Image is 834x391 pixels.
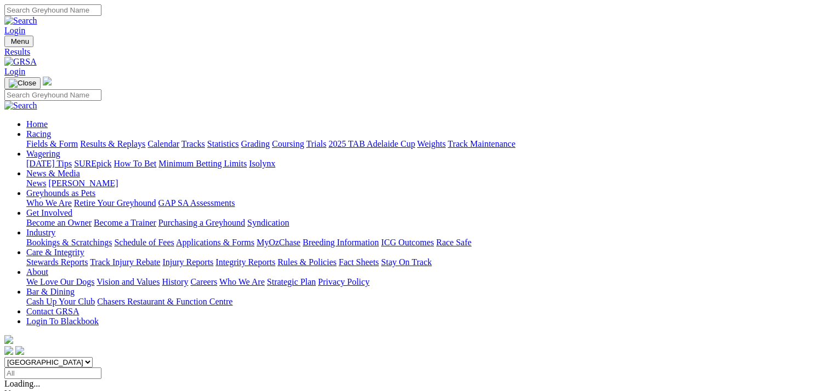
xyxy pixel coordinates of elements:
button: Toggle navigation [4,36,33,47]
a: Statistics [207,139,239,148]
a: Stewards Reports [26,257,88,267]
a: Injury Reports [162,257,213,267]
a: Careers [190,277,217,286]
a: Contact GRSA [26,307,79,316]
a: Home [26,119,48,129]
img: Search [4,101,37,111]
img: Close [9,79,36,88]
a: Login [4,26,25,35]
a: Fact Sheets [339,257,379,267]
a: Cash Up Your Club [26,297,95,306]
a: Privacy Policy [318,277,370,286]
a: Coursing [272,139,304,148]
a: Fields & Form [26,139,78,148]
img: facebook.svg [4,346,13,355]
div: Care & Integrity [26,257,830,267]
a: Vision and Values [97,277,160,286]
div: Greyhounds as Pets [26,198,830,208]
a: Schedule of Fees [114,238,174,247]
a: Care & Integrity [26,248,84,257]
a: Industry [26,228,55,237]
a: Who We Are [219,277,265,286]
a: Weights [417,139,446,148]
input: Search [4,4,101,16]
img: logo-grsa-white.png [43,77,52,85]
a: Chasers Restaurant & Function Centre [97,297,232,306]
a: SUREpick [74,159,111,168]
a: Applications & Forms [176,238,254,247]
div: Industry [26,238,830,248]
a: Stay On Track [381,257,432,267]
a: Isolynx [249,159,275,168]
a: [DATE] Tips [26,159,72,168]
a: We Love Our Dogs [26,277,94,286]
a: [PERSON_NAME] [48,179,118,188]
a: About [26,267,48,277]
a: Track Injury Rebate [90,257,160,267]
a: Trials [306,139,326,148]
a: Strategic Plan [267,277,316,286]
a: Bar & Dining [26,287,75,296]
img: logo-grsa-white.png [4,335,13,344]
img: GRSA [4,57,37,67]
div: About [26,277,830,287]
input: Select date [4,367,101,379]
a: Get Involved [26,208,72,217]
a: Login To Blackbook [26,317,99,326]
a: Tracks [181,139,205,148]
span: Loading... [4,379,40,388]
a: MyOzChase [257,238,300,247]
a: How To Bet [114,159,157,168]
a: Retire Your Greyhound [74,198,156,208]
a: Race Safe [436,238,471,247]
a: Login [4,67,25,76]
a: History [162,277,188,286]
a: Track Maintenance [448,139,515,148]
a: Become an Owner [26,218,92,227]
a: GAP SA Assessments [158,198,235,208]
a: Syndication [247,218,289,227]
a: Minimum Betting Limits [158,159,247,168]
img: twitter.svg [15,346,24,355]
input: Search [4,89,101,101]
a: Calendar [147,139,179,148]
a: 2025 TAB Adelaide Cup [328,139,415,148]
a: Rules & Policies [277,257,337,267]
button: Toggle navigation [4,77,41,89]
a: Results [4,47,830,57]
span: Menu [11,37,29,45]
a: Integrity Reports [215,257,275,267]
a: ICG Outcomes [381,238,434,247]
div: Racing [26,139,830,149]
a: Wagering [26,149,60,158]
a: Bookings & Scratchings [26,238,112,247]
a: Grading [241,139,270,148]
a: News [26,179,46,188]
a: Racing [26,129,51,139]
a: Purchasing a Greyhound [158,218,245,227]
a: Who We Are [26,198,72,208]
div: Wagering [26,159,830,169]
a: Breeding Information [303,238,379,247]
div: News & Media [26,179,830,188]
div: Bar & Dining [26,297,830,307]
img: Search [4,16,37,26]
a: Become a Trainer [94,218,156,227]
a: Results & Replays [80,139,145,148]
a: Greyhounds as Pets [26,188,95,198]
div: Get Involved [26,218,830,228]
a: News & Media [26,169,80,178]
